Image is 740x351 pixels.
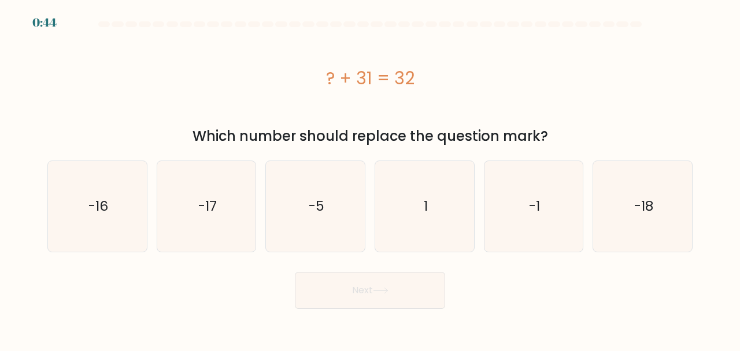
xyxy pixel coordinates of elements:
[54,126,686,147] div: Which number should replace the question mark?
[198,197,217,216] text: -17
[423,197,427,216] text: 1
[47,65,693,91] div: ? + 31 = 32
[529,197,540,216] text: -1
[295,272,445,309] button: Next
[32,14,57,31] div: 0:44
[634,197,653,216] text: -18
[309,197,324,216] text: -5
[88,197,108,216] text: -16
